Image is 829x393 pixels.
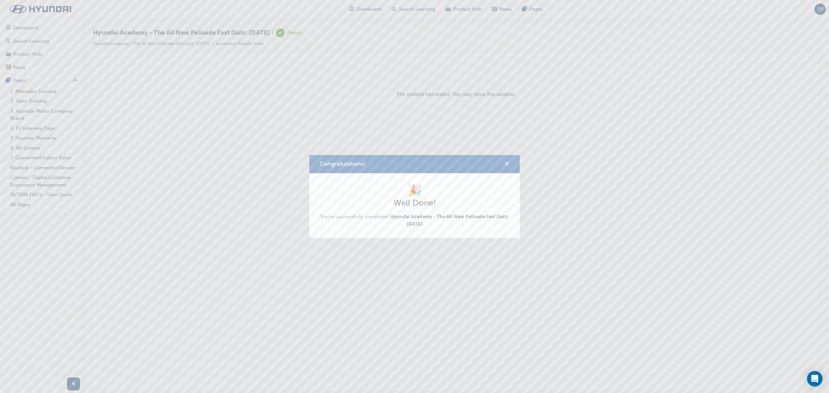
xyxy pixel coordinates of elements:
span: Congratulations! [320,160,365,167]
h1: 🎉 [320,184,509,198]
div: Congratulations! [309,155,520,238]
h2: Well Done! [320,198,509,208]
span: Hyundai Academy - The All New Palisade Fast Quiz: [DATE] [390,214,509,227]
span: cross-icon [505,162,509,167]
button: cross-icon [505,160,509,168]
div: Open Intercom Messenger [807,371,823,387]
span: You've successfully completed [320,213,509,228]
p: The content has ended. You may close this window. [3,5,713,34]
